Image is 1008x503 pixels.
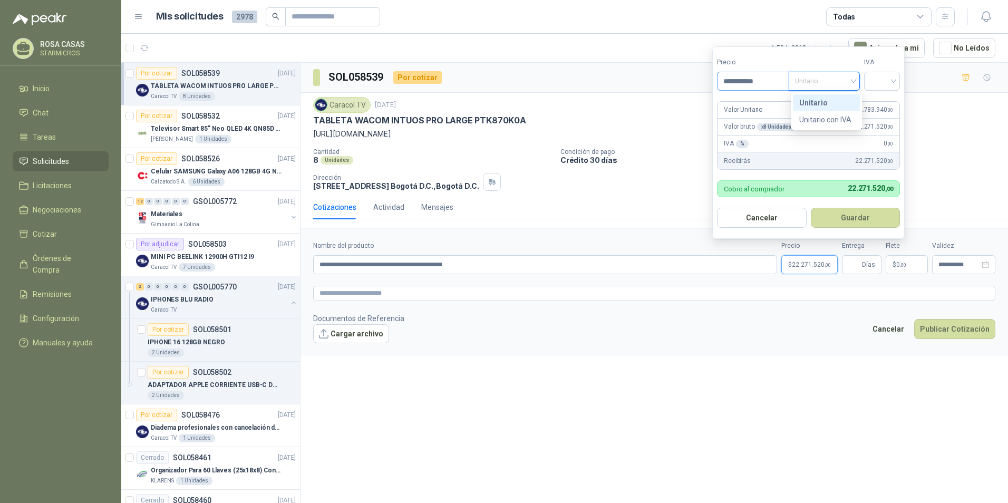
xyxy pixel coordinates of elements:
div: 0 [172,283,180,291]
div: 1 - 50 de 2968 [771,40,840,56]
span: Días [862,256,875,274]
a: Por cotizarSOL058476[DATE] Company LogoDiadema profesionales con cancelación de ruido en micrófon... [121,404,300,447]
p: SOL058526 [181,155,220,162]
a: Por adjudicarSOL058503[DATE] Company LogoMINI PC BEELINK 12900H GTI12 I9Caracol TV7 Unidades [121,234,300,276]
a: Por cotizarSOL058532[DATE] Company LogoTelevisor Smart 85” Neo QLED 4K QN85D (QN85QN85DBKXZL)[PER... [121,105,300,148]
a: Por cotizarSOL058502ADAPTADOR APPLE CORRIENTE USB-C DE 20 W2 Unidades [121,362,300,404]
div: Por cotizar [148,323,189,336]
button: Guardar [811,208,900,228]
button: No Leídos [933,38,995,58]
p: [DATE] [375,100,396,110]
span: 2978 [232,11,257,23]
p: [DATE] [278,69,296,79]
span: ,00 [887,158,894,164]
label: Entrega [842,241,881,251]
img: Company Logo [136,169,149,182]
span: search [272,13,279,20]
a: Configuración [13,308,109,328]
div: Unitario con IVA [799,114,854,125]
button: Cargar archivo [313,324,389,343]
div: Por cotizar [136,152,177,165]
button: Cancelar [867,319,910,339]
p: [URL][DOMAIN_NAME] [313,128,995,140]
span: ,00 [900,262,906,268]
span: 22.271.520 [855,122,893,132]
label: Validez [932,241,995,251]
div: Actividad [373,201,404,213]
div: 1 Unidades [195,135,231,143]
a: Remisiones [13,284,109,304]
span: Negociaciones [33,204,81,216]
span: 22.271.520 [848,184,893,192]
div: 0 [145,198,153,205]
p: $22.271.520,00 [781,255,838,274]
p: Documentos de Referencia [313,313,404,324]
p: TABLETA WACOM INTUOS PRO LARGE PTK870K0A [151,81,282,91]
div: 1 Unidades [179,434,215,442]
span: 22.271.520 [855,156,893,166]
p: GSOL005772 [193,198,237,205]
span: ,00 [885,186,894,192]
div: 0 [154,198,162,205]
a: Por cotizarSOL058501IPHONE 16 128GB NEGRO2 Unidades [121,319,300,362]
a: Por cotizarSOL058526[DATE] Company LogoCelular SAMSUNG Galaxy A06 128GB 4G NegroCalzatodo S.A.6 U... [121,148,300,191]
p: STARMICROS [40,50,106,56]
span: Unitario [795,73,854,89]
p: Diadema profesionales con cancelación de ruido en micrófono [151,423,282,433]
div: Por cotizar [136,409,177,421]
p: ROSA CASAS [40,41,106,48]
div: 0 [163,198,171,205]
div: 2 Unidades [148,391,184,400]
p: Dirección [313,174,479,181]
p: Caracol TV [151,434,177,442]
div: % [736,140,749,148]
p: [DATE] [278,111,296,121]
a: 12 0 0 0 0 0 GSOL005772[DATE] Company LogoMaterialesGimnasio La Colina [136,195,298,229]
p: SOL058539 [181,70,220,77]
img: Company Logo [136,127,149,139]
img: Company Logo [136,468,149,481]
p: Caracol TV [151,263,177,272]
p: Celular SAMSUNG Galaxy A06 128GB 4G Negro [151,167,282,177]
span: 0 [884,139,893,149]
span: Solicitudes [33,156,69,167]
a: Negociaciones [13,200,109,220]
p: [DATE] [278,453,296,463]
div: Caracol TV [313,97,371,113]
a: Chat [13,103,109,123]
a: Por cotizarSOL058539[DATE] Company LogoTABLETA WACOM INTUOS PRO LARGE PTK870K0ACaracol TV8 Unidades [121,63,300,105]
a: Licitaciones [13,176,109,196]
img: Company Logo [136,84,149,96]
button: Asignado a mi [848,38,925,58]
div: 0 [181,283,189,291]
p: IPHONE 16 128GB NEGRO [148,337,225,347]
img: Company Logo [136,425,149,438]
p: [DATE] [278,197,296,207]
p: Valor Unitario [724,105,762,115]
span: Tareas [33,131,56,143]
p: [STREET_ADDRESS] Bogotá D.C. , Bogotá D.C. [313,181,479,190]
div: Por cotizar [148,366,189,379]
h1: Mis solicitudes [156,9,224,24]
img: Logo peakr [13,13,66,25]
div: 0 [154,283,162,291]
span: ,00 [825,262,831,268]
a: Cotizar [13,224,109,244]
div: 6 Unidades [188,178,225,186]
label: Nombre del producto [313,241,777,251]
p: ADAPTADOR APPLE CORRIENTE USB-C DE 20 W [148,380,279,390]
p: MINI PC BEELINK 12900H GTI12 I9 [151,252,254,262]
button: Cancelar [717,208,807,228]
p: SOL058532 [181,112,220,120]
p: Cobro al comprador [724,186,784,192]
div: 0 [163,283,171,291]
label: Precio [781,241,838,251]
a: CerradoSOL058461[DATE] Company LogoOrganizador Para 60 Llaves (25x18x8) Con CerraduraKLARENS1 Uni... [121,447,300,490]
span: Manuales y ayuda [33,337,93,349]
div: 0 [181,198,189,205]
a: Manuales y ayuda [13,333,109,353]
span: Configuración [33,313,79,324]
p: [DATE] [278,282,296,292]
p: SOL058501 [193,326,231,333]
p: Valor bruto [724,122,796,132]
